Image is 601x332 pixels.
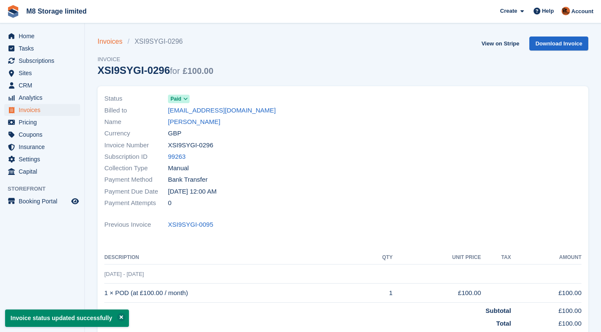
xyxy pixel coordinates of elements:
span: Invoice Number [104,141,168,150]
a: menu [4,79,80,91]
span: Manual [168,163,189,173]
span: Capital [19,166,70,177]
th: Tax [481,251,511,264]
span: Booking Portal [19,195,70,207]
a: Invoices [98,37,128,47]
span: Billed to [104,106,168,115]
td: £100.00 [511,302,581,315]
td: £100.00 [511,315,581,329]
img: stora-icon-8386f47178a22dfd0bd8f6a31ec36ba5ce8667c1dd55bd0f319d3a0aa187defe.svg [7,5,20,18]
span: Subscription ID [104,152,168,162]
a: View on Stripe [478,37,523,51]
span: XSI9SYGI-0296 [168,141,213,150]
a: [EMAIL_ADDRESS][DOMAIN_NAME] [168,106,276,115]
span: Previous Invoice [104,220,168,230]
img: Andy McLafferty [562,7,570,15]
a: Download Invoice [529,37,588,51]
span: Payment Attempts [104,198,168,208]
p: Invoice status updated successfully [5,309,129,327]
span: 0 [168,198,171,208]
span: CRM [19,79,70,91]
span: Settings [19,153,70,165]
span: Sites [19,67,70,79]
a: Preview store [70,196,80,206]
th: Unit Price [393,251,481,264]
a: menu [4,153,80,165]
th: Amount [511,251,581,264]
span: [DATE] - [DATE] [104,271,144,277]
span: Tasks [19,42,70,54]
a: XSI9SYGI-0095 [168,220,213,230]
span: Payment Method [104,175,168,185]
a: M8 Storage limited [23,4,90,18]
a: menu [4,67,80,79]
a: menu [4,116,80,128]
a: menu [4,30,80,42]
td: £100.00 [393,284,481,303]
time: 2025-09-26 23:00:00 UTC [168,187,217,197]
span: Subscriptions [19,55,70,67]
span: Account [571,7,593,16]
span: Bank Transfer [168,175,207,185]
a: [PERSON_NAME] [168,117,220,127]
span: Home [19,30,70,42]
th: Description [104,251,361,264]
span: Storefront [8,185,84,193]
span: Create [500,7,517,15]
span: Name [104,117,168,127]
a: 99263 [168,152,186,162]
nav: breadcrumbs [98,37,213,47]
a: menu [4,92,80,104]
td: £100.00 [511,284,581,303]
span: Currency [104,129,168,138]
span: Paid [171,95,181,103]
span: for [170,66,180,76]
a: menu [4,55,80,67]
strong: Subtotal [486,307,511,314]
a: menu [4,42,80,54]
span: Pricing [19,116,70,128]
span: GBP [168,129,182,138]
a: menu [4,166,80,177]
td: 1 [361,284,393,303]
a: Paid [168,94,190,104]
span: Coupons [19,129,70,141]
span: Invoices [19,104,70,116]
span: Payment Due Date [104,187,168,197]
span: £100.00 [183,66,213,76]
span: Status [104,94,168,104]
a: menu [4,141,80,153]
span: Analytics [19,92,70,104]
th: QTY [361,251,393,264]
span: Help [542,7,554,15]
a: menu [4,104,80,116]
div: XSI9SYGI-0296 [98,65,213,76]
span: Invoice [98,55,213,64]
strong: Total [496,320,511,327]
span: Collection Type [104,163,168,173]
span: Insurance [19,141,70,153]
td: 1 × POD (at £100.00 / month) [104,284,361,303]
a: menu [4,195,80,207]
a: menu [4,129,80,141]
